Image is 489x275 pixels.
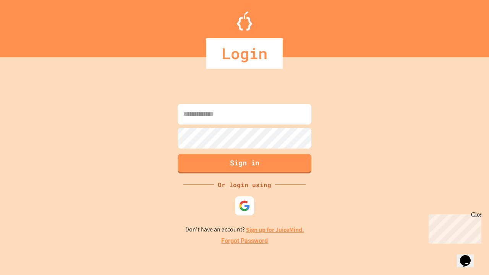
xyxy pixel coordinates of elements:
div: Or login using [214,180,275,189]
iframe: chat widget [457,244,481,267]
div: Chat with us now!Close [3,3,53,49]
p: Don't have an account? [185,225,304,235]
a: Sign up for JuiceMind. [246,226,304,234]
iframe: chat widget [426,211,481,244]
a: Forgot Password [221,236,268,246]
img: google-icon.svg [239,200,250,212]
img: Logo.svg [237,11,252,31]
div: Login [206,38,283,69]
button: Sign in [178,154,311,173]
